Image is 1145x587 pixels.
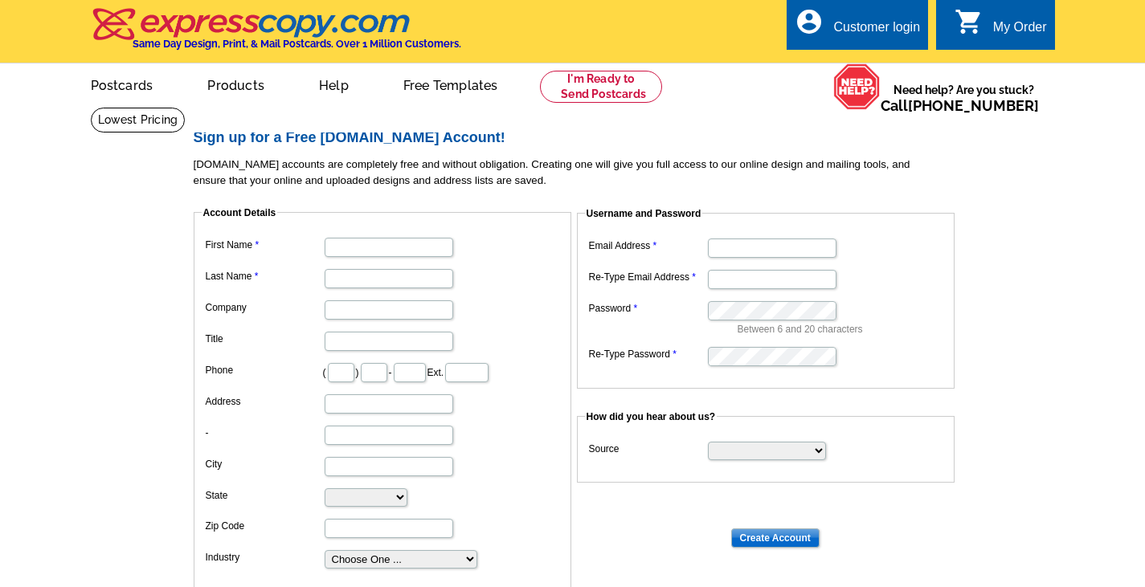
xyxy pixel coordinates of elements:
i: account_circle [795,7,824,36]
h2: Sign up for a Free [DOMAIN_NAME] Account! [194,129,965,147]
div: Customer login [833,20,920,43]
label: Last Name [206,269,323,283]
label: State [206,488,323,503]
h4: Same Day Design, Print, & Mail Postcards. Over 1 Million Customers. [133,38,461,50]
label: Source [589,442,706,456]
label: Address [206,394,323,409]
label: Company [206,300,323,315]
label: Zip Code [206,519,323,533]
p: [DOMAIN_NAME] accounts are completely free and without obligation. Creating one will give you ful... [194,157,965,189]
label: Re-Type Password [589,347,706,361]
label: Email Address [589,238,706,253]
a: account_circle Customer login [795,18,920,38]
label: Re-Type Email Address [589,270,706,284]
label: - [206,426,323,440]
a: [PHONE_NUMBER] [908,97,1039,114]
i: shopping_cart [955,7,983,36]
label: First Name [206,238,323,252]
a: shopping_cart My Order [955,18,1047,38]
legend: Account Details [202,206,278,220]
dd: ( ) - Ext. [202,359,563,384]
a: Postcards [65,65,179,103]
input: Create Account [731,528,820,548]
a: Help [293,65,374,103]
a: Products [182,65,290,103]
p: Between 6 and 20 characters [738,322,947,336]
img: help [833,63,881,110]
label: Phone [206,363,323,377]
span: Call [881,97,1039,114]
label: Password [589,301,706,316]
div: My Order [993,20,1047,43]
label: Title [206,332,323,346]
label: Industry [206,550,323,565]
label: City [206,457,323,471]
a: Same Day Design, Print, & Mail Postcards. Over 1 Million Customers. [91,19,461,50]
legend: Username and Password [585,206,703,221]
legend: How did you hear about us? [585,410,718,424]
span: Need help? Are you stuck? [881,82,1047,114]
a: Free Templates [378,65,524,103]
